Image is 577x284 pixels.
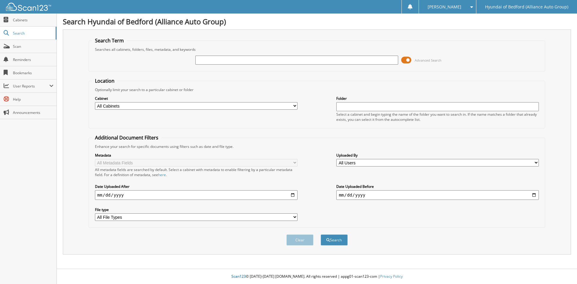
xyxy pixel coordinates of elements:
[57,269,577,284] div: © [DATE]-[DATE] [DOMAIN_NAME]. All rights reserved | appg01-scan123-com |
[336,153,539,158] label: Uploaded By
[13,17,53,23] span: Cabinets
[336,184,539,189] label: Date Uploaded Before
[286,234,313,246] button: Clear
[158,172,166,177] a: here
[380,274,403,279] a: Privacy Policy
[13,44,53,49] span: Scan
[336,112,539,122] div: Select a cabinet and begin typing the name of the folder you want to search in. If the name match...
[92,134,161,141] legend: Additional Document Filters
[13,84,49,89] span: User Reports
[13,31,53,36] span: Search
[95,96,298,101] label: Cabinet
[6,3,51,11] img: scan123-logo-white.svg
[485,5,568,9] span: Hyundai of Bedford (Alliance Auto Group)
[13,97,53,102] span: Help
[95,167,298,177] div: All metadata fields are searched by default. Select a cabinet with metadata to enable filtering b...
[428,5,461,9] span: [PERSON_NAME]
[336,96,539,101] label: Folder
[415,58,441,63] span: Advanced Search
[13,110,53,115] span: Announcements
[92,47,542,52] div: Searches all cabinets, folders, files, metadata, and keywords
[95,184,298,189] label: Date Uploaded After
[321,234,348,246] button: Search
[13,70,53,75] span: Bookmarks
[95,153,298,158] label: Metadata
[95,190,298,200] input: start
[95,207,298,212] label: File type
[92,37,127,44] legend: Search Term
[92,78,118,84] legend: Location
[231,274,246,279] span: Scan123
[92,144,542,149] div: Enhance your search for specific documents using filters such as date and file type.
[92,87,542,92] div: Optionally limit your search to a particular cabinet or folder
[63,17,571,26] h1: Search Hyundai of Bedford (Alliance Auto Group)
[13,57,53,62] span: Reminders
[336,190,539,200] input: end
